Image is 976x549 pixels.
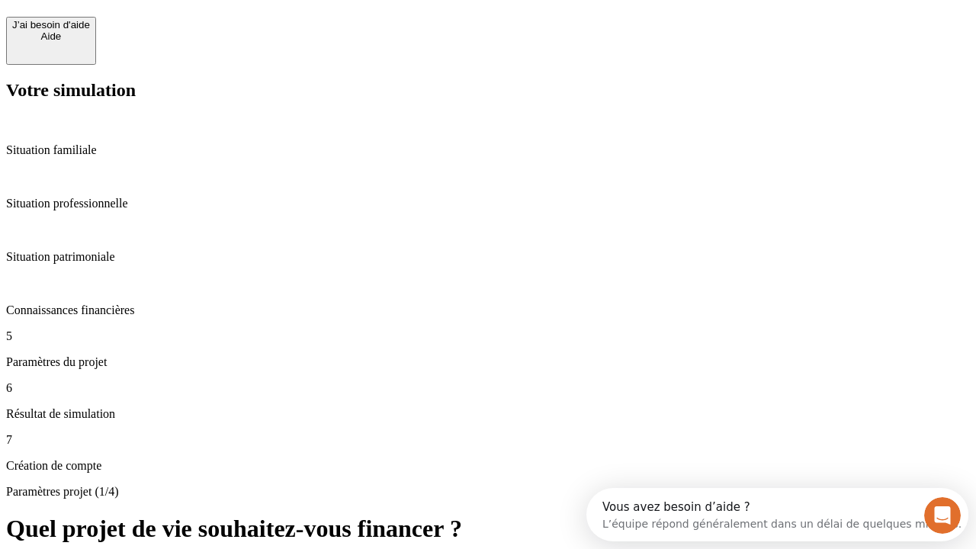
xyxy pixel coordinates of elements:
[586,488,968,541] iframe: Intercom live chat discovery launcher
[6,80,970,101] h2: Votre simulation
[12,19,90,30] div: J’ai besoin d'aide
[924,497,961,534] iframe: Intercom live chat
[16,13,375,25] div: Vous avez besoin d’aide ?
[16,25,375,41] div: L’équipe répond généralement dans un délai de quelques minutes.
[6,17,96,65] button: J’ai besoin d'aideAide
[6,515,970,543] h1: Quel projet de vie souhaitez-vous financer ?
[6,143,970,157] p: Situation familiale
[6,485,970,499] p: Paramètres projet (1/4)
[6,407,970,421] p: Résultat de simulation
[6,303,970,317] p: Connaissances financières
[6,381,970,395] p: 6
[6,355,970,369] p: Paramètres du projet
[6,329,970,343] p: 5
[12,30,90,42] div: Aide
[6,197,970,210] p: Situation professionnelle
[6,433,970,447] p: 7
[6,6,420,48] div: Ouvrir le Messenger Intercom
[6,459,970,473] p: Création de compte
[6,250,970,264] p: Situation patrimoniale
